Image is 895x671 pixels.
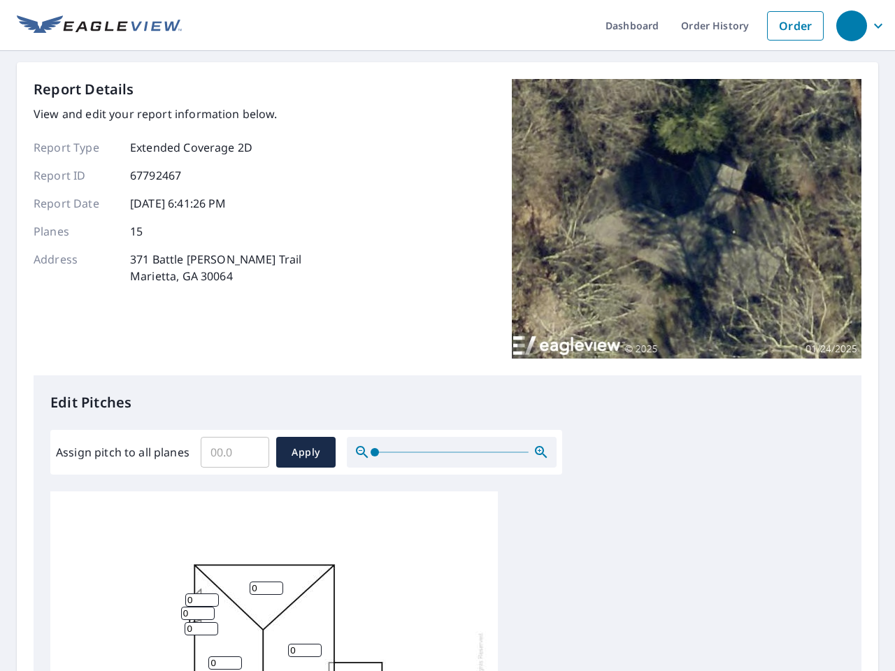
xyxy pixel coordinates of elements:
p: View and edit your report information below. [34,106,302,122]
p: 371 Battle [PERSON_NAME] Trail Marietta, GA 30064 [130,251,302,284]
p: Address [34,251,117,284]
p: 67792467 [130,167,181,184]
label: Assign pitch to all planes [56,444,189,461]
img: EV Logo [17,15,182,36]
p: Report ID [34,167,117,184]
img: Top image [512,79,861,359]
p: Extended Coverage 2D [130,139,252,156]
p: 15 [130,223,143,240]
button: Apply [276,437,336,468]
input: 00.0 [201,433,269,472]
p: Report Type [34,139,117,156]
p: Report Date [34,195,117,212]
p: Planes [34,223,117,240]
span: Apply [287,444,324,461]
a: Order [767,11,824,41]
p: Report Details [34,79,134,100]
p: [DATE] 6:41:26 PM [130,195,227,212]
p: Edit Pitches [50,392,845,413]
